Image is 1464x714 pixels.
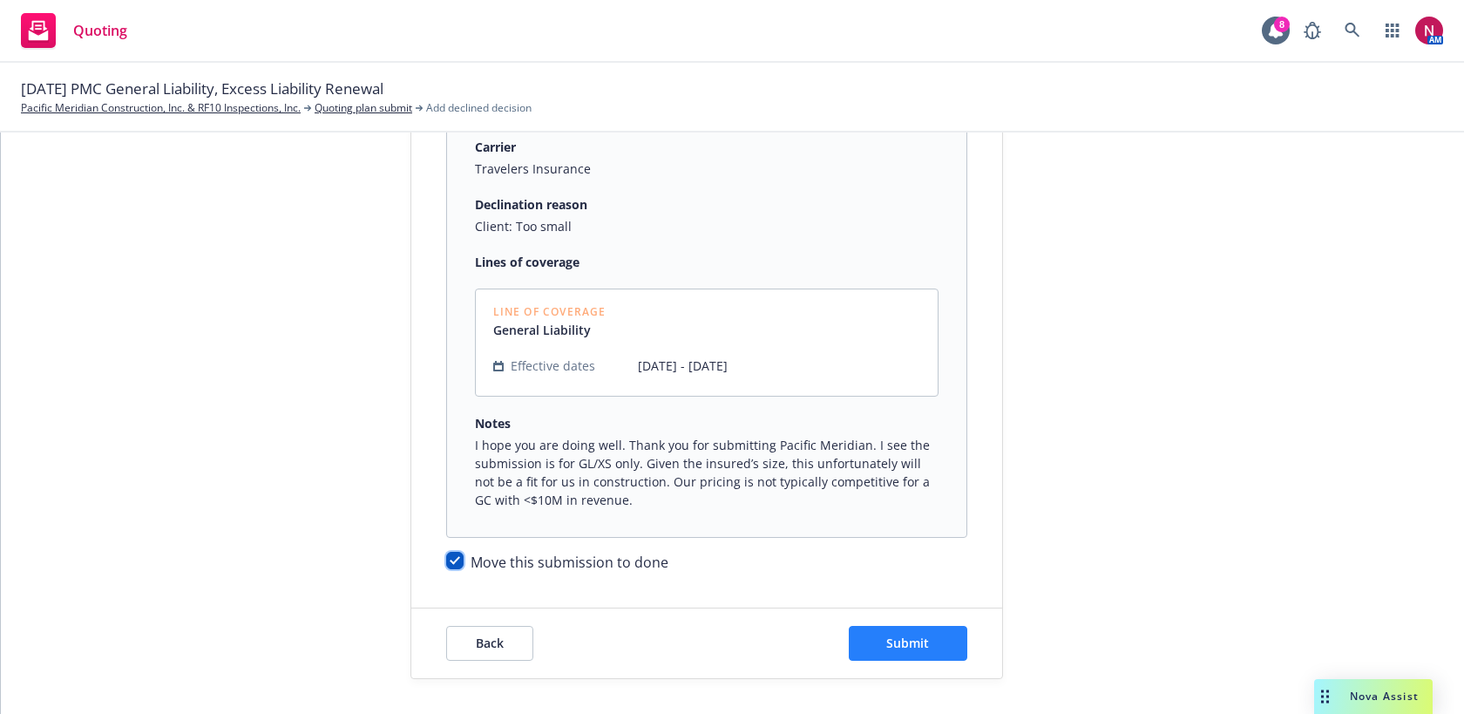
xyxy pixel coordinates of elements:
[426,100,532,116] span: Add declined decision
[638,357,920,375] span: [DATE] - [DATE]
[315,100,412,116] a: Quoting plan submit
[475,196,587,213] strong: Declination reason
[475,139,516,155] strong: Carrier
[476,635,504,651] span: Back
[1335,13,1370,48] a: Search
[475,160,939,178] span: Travelers Insurance
[475,436,939,509] span: I hope you are doing well. Thank you for submitting Pacific Meridian. I see the submission is for...
[475,217,939,235] span: Client: Too small
[14,6,134,55] a: Quoting
[1350,689,1419,704] span: Nova Assist
[475,415,511,432] strong: Notes
[73,24,127,37] span: Quoting
[1314,679,1433,714] button: Nova Assist
[21,100,301,116] a: Pacific Meridian Construction, Inc. & RF10 Inspections, Inc.
[493,321,607,339] a: General Liability
[1274,17,1290,32] div: 8
[21,78,383,100] span: [DATE] PMC General Liability, Excess Liability Renewal
[1314,679,1336,714] div: Drag to move
[1295,13,1330,48] a: Report a Bug
[511,357,595,375] span: Effective dates
[475,254,579,270] strong: Lines of coverage
[493,307,607,317] span: Line of Coverage
[446,626,533,661] button: Back
[849,626,967,661] button: Submit
[1375,13,1410,48] a: Switch app
[1415,17,1443,44] img: photo
[886,635,929,651] span: Submit
[471,553,668,572] span: Move this submission to done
